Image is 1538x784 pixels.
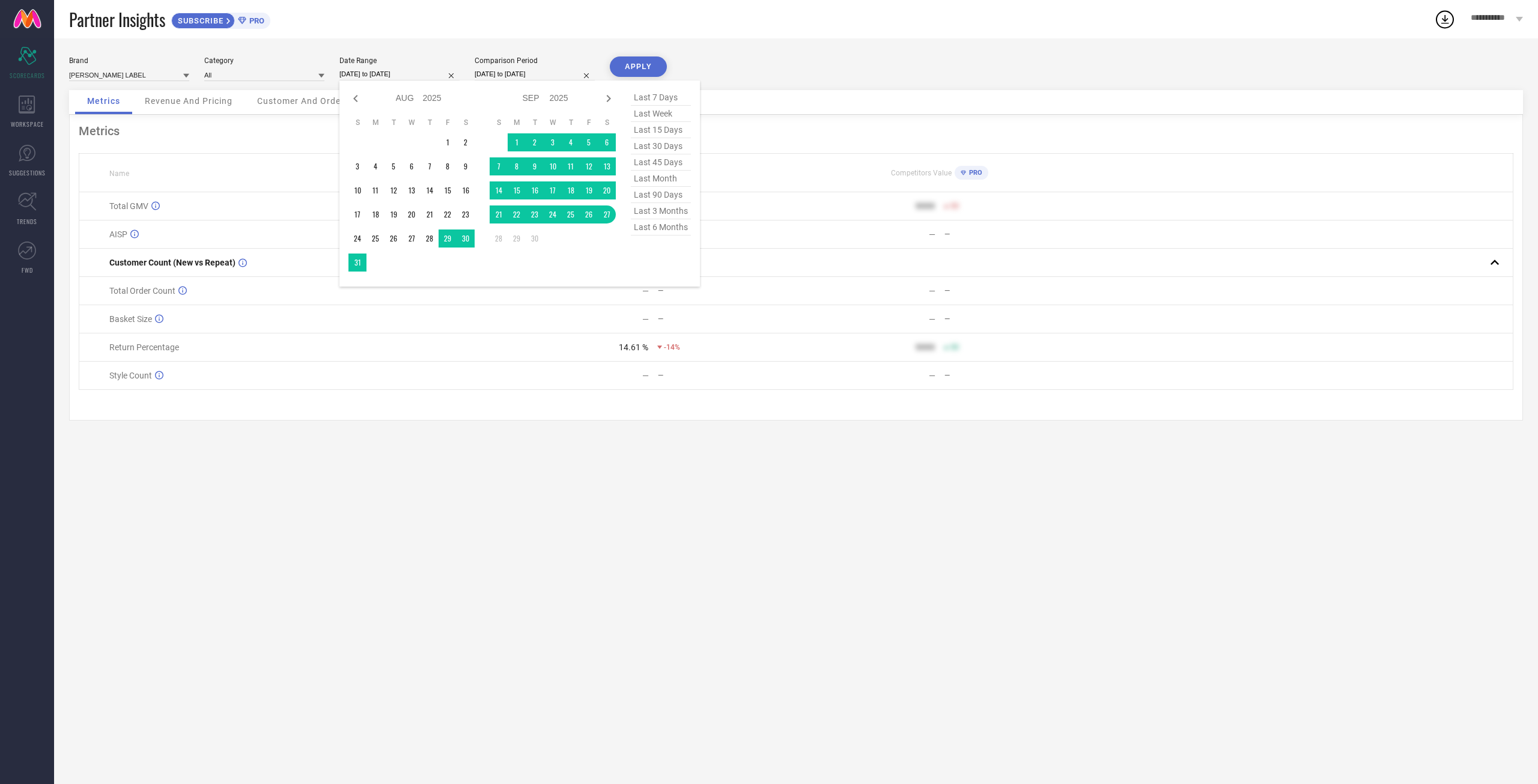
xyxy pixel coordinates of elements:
div: — [642,286,649,296]
td: Tue Aug 19 2025 [384,205,403,223]
span: TRENDS [17,217,37,226]
td: Wed Aug 13 2025 [403,181,421,199]
td: Thu Aug 07 2025 [421,157,439,175]
div: — [642,371,649,380]
span: last 7 days [631,90,691,106]
span: Total GMV [109,201,148,211]
td: Tue Sep 16 2025 [526,181,544,199]
td: Sun Aug 03 2025 [348,157,366,175]
td: Mon Aug 11 2025 [366,181,384,199]
td: Mon Aug 18 2025 [366,205,384,223]
td: Wed Sep 24 2025 [544,205,562,223]
span: last 30 days [631,138,691,154]
th: Wednesday [544,118,562,127]
div: — [658,287,795,295]
div: — [929,371,935,380]
td: Sun Sep 07 2025 [490,157,508,175]
span: Total Order Count [109,286,175,296]
span: PRO [966,169,982,177]
td: Thu Sep 04 2025 [562,133,580,151]
td: Fri Sep 12 2025 [580,157,598,175]
div: — [929,229,935,239]
input: Select comparison period [475,68,595,81]
td: Tue Sep 30 2025 [526,229,544,248]
span: last 15 days [631,122,691,138]
td: Thu Aug 21 2025 [421,205,439,223]
th: Sunday [490,118,508,127]
div: — [929,314,935,324]
span: last week [631,106,691,122]
td: Fri Sep 05 2025 [580,133,598,151]
span: last month [631,171,691,187]
input: Select date range [339,68,460,81]
button: APPLY [610,56,667,77]
td: Thu Sep 25 2025 [562,205,580,223]
td: Sat Sep 06 2025 [598,133,616,151]
span: Partner Insights [69,7,165,32]
span: Name [109,169,129,178]
td: Fri Aug 22 2025 [439,205,457,223]
div: — [944,371,1082,380]
td: Sat Aug 02 2025 [457,133,475,151]
th: Thursday [562,118,580,127]
td: Thu Sep 18 2025 [562,181,580,199]
span: SCORECARDS [10,71,45,80]
span: 50 [950,343,959,351]
td: Sat Sep 20 2025 [598,181,616,199]
td: Wed Sep 03 2025 [544,133,562,151]
td: Mon Aug 25 2025 [366,229,384,248]
td: Sat Sep 13 2025 [598,157,616,175]
span: AISP [109,229,127,239]
td: Fri Aug 08 2025 [439,157,457,175]
td: Sat Aug 16 2025 [457,181,475,199]
td: Fri Sep 19 2025 [580,181,598,199]
td: Tue Sep 23 2025 [526,205,544,223]
th: Saturday [598,118,616,127]
span: Customer And Orders [257,96,349,106]
td: Tue Aug 05 2025 [384,157,403,175]
a: SUBSCRIBEPRO [171,10,270,29]
span: SUBSCRIBE [172,16,226,25]
span: WORKSPACE [11,120,44,129]
td: Wed Aug 27 2025 [403,229,421,248]
td: Fri Aug 15 2025 [439,181,457,199]
td: Sun Sep 14 2025 [490,181,508,199]
td: Mon Aug 04 2025 [366,157,384,175]
td: Fri Aug 01 2025 [439,133,457,151]
span: last 90 days [631,187,691,203]
div: — [658,315,795,323]
th: Tuesday [384,118,403,127]
span: Style Count [109,371,152,380]
th: Saturday [457,118,475,127]
th: Friday [439,118,457,127]
span: FWD [22,266,33,275]
td: Mon Sep 01 2025 [508,133,526,151]
span: last 3 months [631,203,691,219]
span: Competitors Value [891,169,952,177]
div: Open download list [1434,8,1456,30]
td: Wed Aug 20 2025 [403,205,421,223]
td: Thu Aug 28 2025 [421,229,439,248]
td: Sat Sep 27 2025 [598,205,616,223]
span: last 45 days [631,154,691,171]
div: Next month [601,91,616,106]
td: Sun Sep 21 2025 [490,205,508,223]
span: 50 [950,202,959,210]
span: -14% [664,343,680,351]
div: — [944,287,1082,295]
span: Customer Count (New vs Repeat) [109,258,236,267]
td: Tue Aug 26 2025 [384,229,403,248]
td: Sun Aug 17 2025 [348,205,366,223]
td: Mon Sep 29 2025 [508,229,526,248]
div: — [658,230,795,239]
th: Monday [508,118,526,127]
td: Tue Sep 02 2025 [526,133,544,151]
td: Thu Aug 14 2025 [421,181,439,199]
td: Sun Aug 24 2025 [348,229,366,248]
div: — [642,314,649,324]
td: Wed Aug 06 2025 [403,157,421,175]
td: Wed Sep 10 2025 [544,157,562,175]
div: 14.61 % [619,342,648,352]
div: — [944,230,1082,239]
div: Category [204,56,324,65]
